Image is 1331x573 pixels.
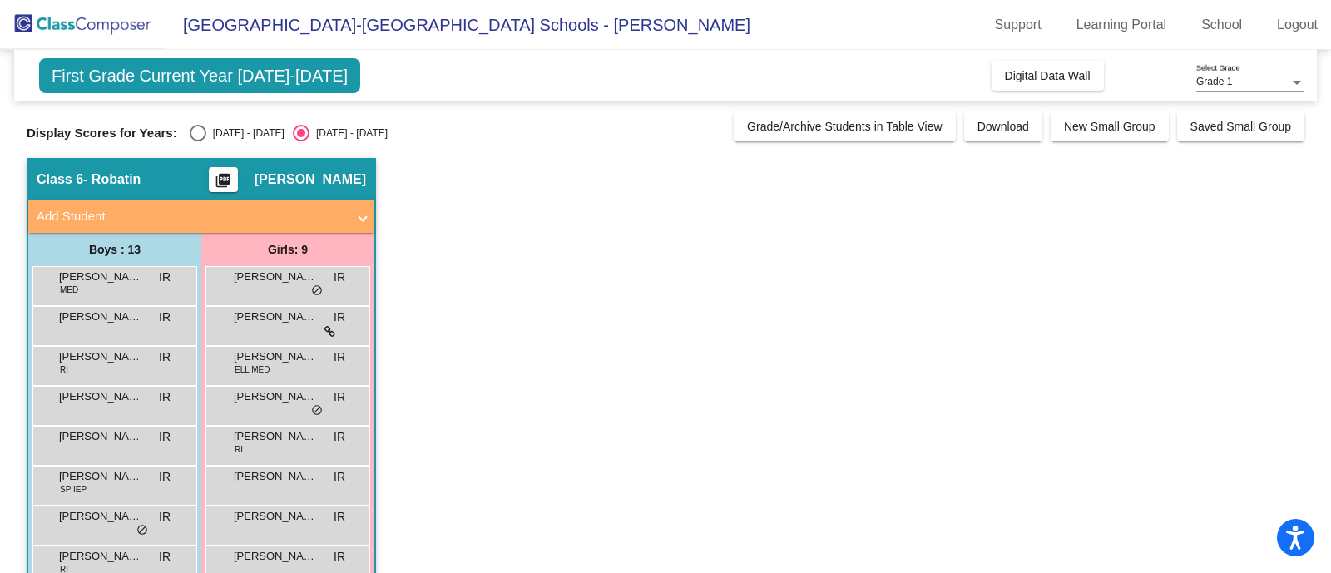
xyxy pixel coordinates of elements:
span: [PERSON_NAME] [59,309,142,325]
span: [PERSON_NAME] [59,428,142,445]
span: Grade 1 [1196,76,1232,87]
span: IR [334,309,345,326]
span: [PERSON_NAME] [255,171,366,188]
span: [PERSON_NAME] [59,269,142,285]
a: School [1188,12,1255,38]
span: IR [334,468,345,486]
span: IR [159,388,171,406]
span: SP IEP [60,483,87,496]
span: IR [334,428,345,446]
span: do_not_disturb_alt [311,284,323,298]
mat-radio-group: Select an option [190,125,388,141]
button: Grade/Archive Students in Table View [734,111,956,141]
span: IR [159,309,171,326]
button: Saved Small Group [1177,111,1304,141]
span: [PERSON_NAME] [234,468,317,485]
span: Download [977,120,1029,133]
div: [DATE] - [DATE] [206,126,285,141]
span: IR [159,548,171,566]
mat-panel-title: Add Student [37,207,346,226]
span: IR [159,269,171,286]
span: [PERSON_NAME] [234,309,317,325]
span: Grade/Archive Students in Table View [747,120,943,133]
span: [PERSON_NAME] [59,388,142,405]
button: New Small Group [1051,111,1169,141]
span: [PERSON_NAME] [234,269,317,285]
span: IR [334,388,345,406]
div: Girls: 9 [201,233,374,266]
span: IR [334,548,345,566]
span: [PERSON_NAME] [59,548,142,565]
button: Digital Data Wall [992,61,1104,91]
span: New Small Group [1064,120,1155,133]
button: Download [964,111,1042,141]
div: Boys : 13 [28,233,201,266]
span: IR [159,508,171,526]
span: IR [159,348,171,366]
div: [DATE] - [DATE] [309,126,388,141]
span: Class 6 [37,171,83,188]
span: [PERSON_NAME] [59,508,142,525]
span: IR [159,428,171,446]
a: Logout [1264,12,1331,38]
span: Saved Small Group [1190,120,1291,133]
span: [PERSON_NAME] [234,548,317,565]
span: [GEOGRAPHIC_DATA]-[GEOGRAPHIC_DATA] Schools - [PERSON_NAME] [166,12,750,38]
span: IR [159,468,171,486]
span: [PERSON_NAME] [234,348,317,365]
span: First Grade Current Year [DATE]-[DATE] [39,58,360,93]
span: RI [60,363,68,376]
span: do_not_disturb_alt [311,404,323,417]
mat-expansion-panel-header: Add Student [28,200,374,233]
mat-icon: picture_as_pdf [213,172,233,195]
span: - Robatin [83,171,141,188]
span: IR [334,508,345,526]
span: [PERSON_NAME] [59,348,142,365]
span: RI [235,443,243,456]
span: [PERSON_NAME] [59,468,142,485]
span: ELL MED [235,363,270,376]
span: MED [60,284,78,296]
span: Display Scores for Years: [27,126,177,141]
button: Print Students Details [209,167,238,192]
span: IR [334,269,345,286]
a: Learning Portal [1063,12,1180,38]
span: [PERSON_NAME] [234,388,317,405]
a: Support [982,12,1055,38]
span: Digital Data Wall [1005,69,1091,82]
span: do_not_disturb_alt [136,524,148,537]
span: [PERSON_NAME] [234,428,317,445]
span: [PERSON_NAME] [234,508,317,525]
span: IR [334,348,345,366]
